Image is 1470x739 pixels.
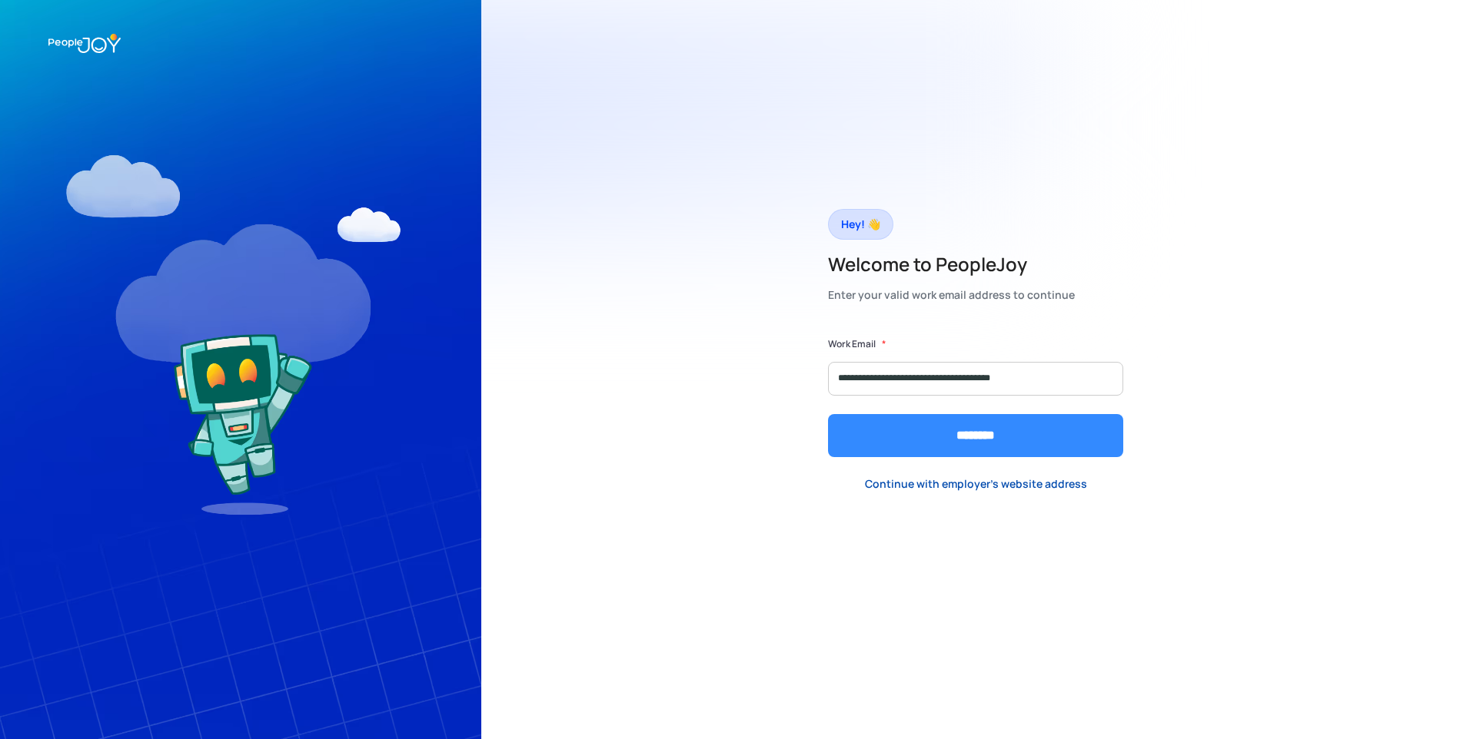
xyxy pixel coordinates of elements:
[853,469,1099,500] a: Continue with employer's website address
[865,476,1087,492] div: Continue with employer's website address
[828,252,1075,277] h2: Welcome to PeopleJoy
[841,214,880,235] div: Hey! 👋
[828,336,1123,457] form: Form
[828,284,1075,306] div: Enter your valid work email address to continue
[828,336,876,352] label: Work Email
